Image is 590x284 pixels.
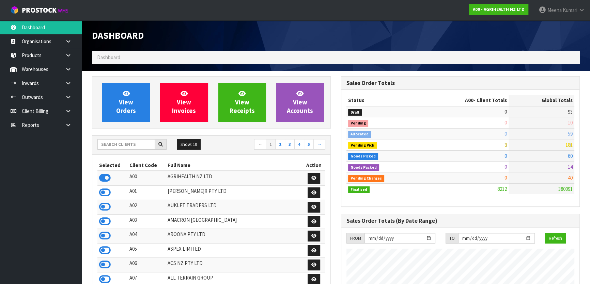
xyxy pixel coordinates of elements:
span: View Accounts [287,89,313,115]
span: Dashboard [97,54,120,61]
span: View Orders [116,89,136,115]
span: 60 [568,153,573,159]
a: → [313,139,325,150]
span: ProStock [22,6,57,15]
span: 0 [504,131,507,137]
span: Dashboard [92,30,144,41]
a: ViewOrders [102,83,150,122]
span: 8212 [497,186,507,192]
a: A00 - AGRIHEALTH NZ LTD [469,4,528,15]
h3: Sales Order Totals [346,80,574,86]
span: Draft [348,109,362,116]
td: AGRIHEALTH NZ LTD [166,171,302,185]
button: Refresh [545,233,566,244]
td: ACS NZ PTY LTD [166,258,302,272]
span: View Receipts [230,89,255,115]
input: Search clients [97,139,155,150]
span: 3 [504,141,507,148]
a: 3 [285,139,295,150]
a: ViewReceipts [218,83,266,122]
span: 0 [504,119,507,126]
a: ViewInvoices [160,83,208,122]
span: Allocated [348,131,371,138]
td: [PERSON_NAME]R PTY LTD [166,185,302,200]
th: Action [302,160,325,171]
td: A00 [128,171,166,185]
a: 4 [294,139,304,150]
div: FROM [346,233,364,244]
td: AROONA PTY LTD [166,229,302,244]
span: 380091 [558,186,573,192]
small: WMS [58,7,68,14]
a: 1 [266,139,276,150]
th: Client Code [128,160,166,171]
span: Meena [547,7,562,13]
span: Goods Packed [348,164,379,171]
span: Pending Charges [348,175,384,182]
span: Goods Picked [348,153,378,160]
th: Status [346,95,422,106]
span: 0 [504,174,507,181]
a: 2 [275,139,285,150]
td: A01 [128,185,166,200]
th: Full Name [166,160,302,171]
span: 10 [568,119,573,126]
span: View Invoices [172,89,196,115]
td: ASPEX LIMITED [166,243,302,258]
td: A03 [128,214,166,229]
span: 93 [568,108,573,115]
a: ← [254,139,266,150]
span: 59 [568,131,573,137]
h3: Sales Order Totals (By Date Range) [346,218,574,224]
span: Finalised [348,186,370,193]
td: A05 [128,243,166,258]
td: AMACRON [GEOGRAPHIC_DATA] [166,214,302,229]
strong: A00 - AGRIHEALTH NZ LTD [473,6,525,12]
td: A04 [128,229,166,244]
th: - Client Totals [422,95,509,106]
img: cube-alt.png [10,6,19,14]
td: AUKLET TRADERS LTD [166,200,302,215]
span: Kumari [563,7,577,13]
td: A06 [128,258,166,272]
span: 0 [504,108,507,115]
span: 0 [504,164,507,170]
th: Global Totals [509,95,574,106]
span: Pending Pick [348,142,377,149]
span: 0 [504,153,507,159]
a: 5 [304,139,314,150]
th: Selected [97,160,128,171]
span: Pending [348,120,368,127]
nav: Page navigation [217,139,326,151]
span: 40 [568,174,573,181]
span: 14 [568,164,573,170]
a: ViewAccounts [276,83,324,122]
span: 181 [565,141,573,148]
td: A02 [128,200,166,215]
button: Show: 10 [177,139,201,150]
div: TO [446,233,458,244]
span: A00 [465,97,473,103]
